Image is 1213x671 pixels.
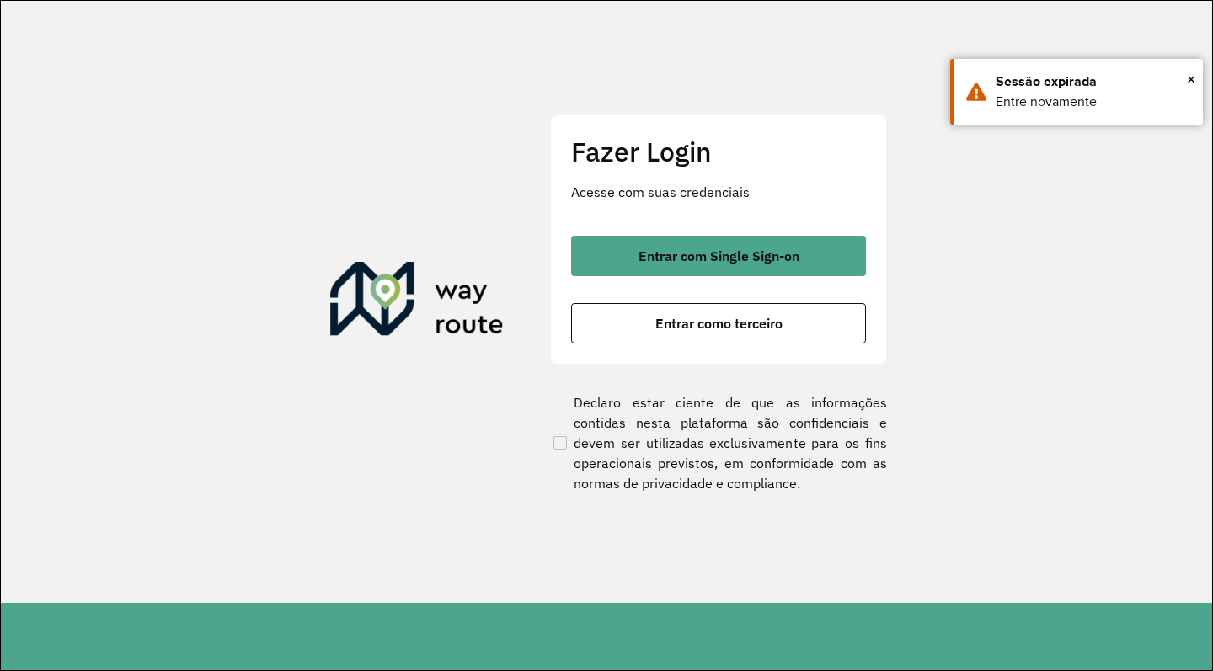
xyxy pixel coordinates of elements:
button: button [571,303,866,343]
h2: Fazer Login [571,136,866,168]
label: Declaro estar ciente de que as informações contidas nesta plataforma são confidenciais e devem se... [550,392,887,493]
span: Entrar com Single Sign-on [639,249,799,263]
button: Close [1187,67,1195,92]
span: Entrar como terceiro [655,317,783,330]
button: button [571,236,866,276]
span: × [1187,67,1195,92]
div: Entre novamente [996,92,1190,112]
div: Sessão expirada [996,72,1190,92]
p: Acesse com suas credenciais [571,182,866,202]
img: Roteirizador AmbevTech [330,262,504,343]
